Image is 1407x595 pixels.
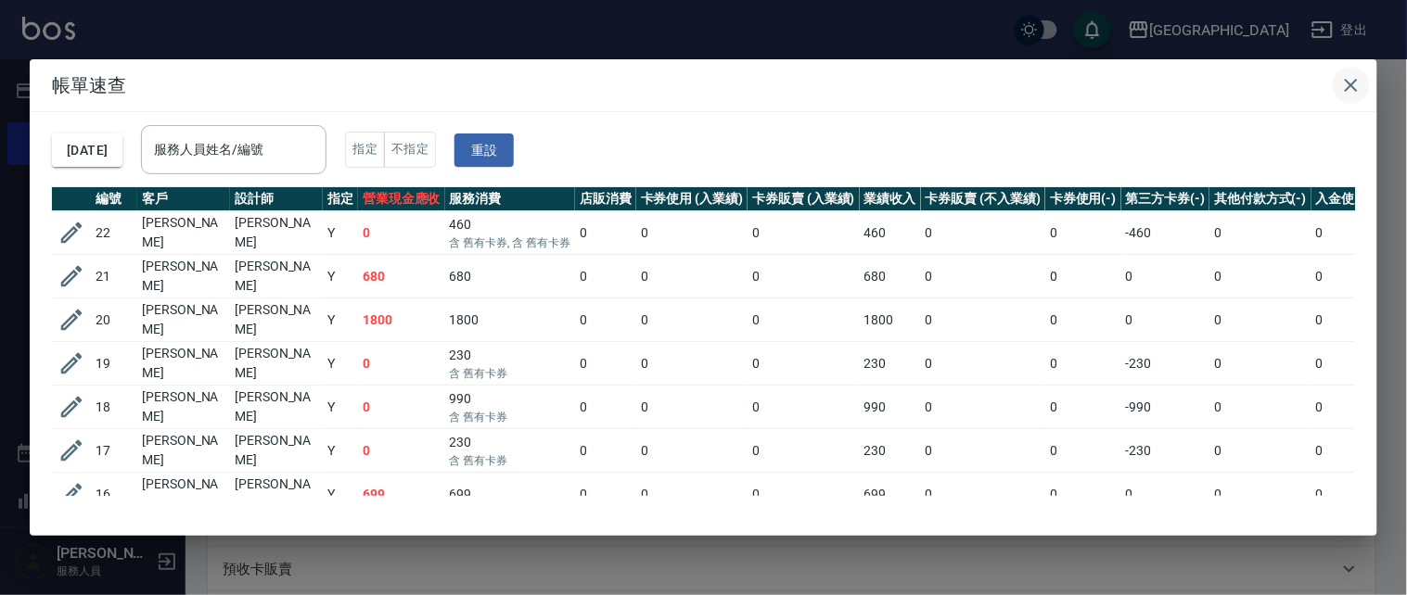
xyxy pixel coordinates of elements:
td: 990 [860,386,921,429]
td: 0 [1209,342,1311,386]
td: -230 [1121,342,1210,386]
p: 含 舊有卡券, 含 舊有卡券 [450,234,570,251]
td: 1800 [358,298,445,342]
td: [PERSON_NAME] [230,211,323,255]
td: 0 [748,298,860,342]
td: 0 [575,255,636,298]
td: 0 [1209,255,1311,298]
p: 含 舊有卡券 [450,365,570,382]
td: -990 [1121,386,1210,429]
td: 0 [358,211,445,255]
th: 業績收入 [860,187,921,211]
td: 0 [575,473,636,516]
td: [PERSON_NAME] [230,255,323,298]
td: 460 [860,211,921,255]
td: 0 [1121,298,1210,342]
th: 其他付款方式(-) [1209,187,1311,211]
td: 0 [1311,211,1388,255]
td: -230 [1121,429,1210,473]
td: 17 [91,429,137,473]
td: 0 [1045,386,1121,429]
td: Y [323,342,358,386]
td: 990 [445,386,575,429]
th: 營業現金應收 [358,187,445,211]
td: 230 [445,342,575,386]
th: 卡券販賣 (不入業績) [921,187,1045,211]
td: 699 [358,473,445,516]
td: [PERSON_NAME] [230,342,323,386]
th: 卡券販賣 (入業績) [748,187,860,211]
td: 0 [748,429,860,473]
td: 19 [91,342,137,386]
td: 0 [636,298,748,342]
td: [PERSON_NAME] [230,473,323,516]
td: [PERSON_NAME] [137,473,230,516]
td: 0 [1209,211,1311,255]
button: 重設 [454,133,514,168]
td: Y [323,386,358,429]
td: 0 [921,473,1045,516]
td: 0 [748,255,860,298]
th: 編號 [91,187,137,211]
td: 699 [860,473,921,516]
td: 0 [921,386,1045,429]
button: [DATE] [52,133,122,168]
td: 0 [636,429,748,473]
td: 0 [575,386,636,429]
td: 0 [1045,473,1121,516]
th: 指定 [323,187,358,211]
td: Y [323,429,358,473]
th: 店販消費 [575,187,636,211]
td: 680 [860,255,921,298]
td: 460 [445,211,575,255]
td: -460 [1121,211,1210,255]
td: Y [323,473,358,516]
td: 0 [921,255,1045,298]
td: 0 [636,342,748,386]
td: 0 [921,342,1045,386]
td: [PERSON_NAME] [137,342,230,386]
p: 含 舊有卡券 [450,409,570,425]
td: Y [323,211,358,255]
td: 0 [1121,473,1210,516]
td: [PERSON_NAME] [137,429,230,473]
td: 0 [636,255,748,298]
td: 0 [921,429,1045,473]
th: 設計師 [230,187,323,211]
td: 680 [358,255,445,298]
td: 20 [91,298,137,342]
td: 0 [1045,298,1121,342]
td: [PERSON_NAME] [137,255,230,298]
td: 1800 [445,298,575,342]
td: 0 [1311,386,1388,429]
td: 0 [636,473,748,516]
td: 0 [636,211,748,255]
td: [PERSON_NAME] [230,386,323,429]
td: 0 [1311,255,1388,298]
td: 0 [636,386,748,429]
td: [PERSON_NAME] [230,298,323,342]
td: 0 [358,386,445,429]
td: 0 [358,429,445,473]
td: 230 [445,429,575,473]
td: 22 [91,211,137,255]
td: 0 [921,298,1045,342]
td: 1800 [860,298,921,342]
td: 0 [921,211,1045,255]
h2: 帳單速查 [30,59,1377,111]
td: 0 [1045,255,1121,298]
td: 0 [1209,429,1311,473]
td: [PERSON_NAME] [137,211,230,255]
td: 0 [1045,429,1121,473]
td: 0 [575,298,636,342]
th: 卡券使用 (入業績) [636,187,748,211]
td: 230 [860,342,921,386]
td: 0 [1311,429,1388,473]
td: Y [323,255,358,298]
th: 第三方卡券(-) [1121,187,1210,211]
td: 0 [1311,298,1388,342]
td: 21 [91,255,137,298]
td: 0 [575,342,636,386]
td: 0 [748,473,860,516]
td: [PERSON_NAME] [230,429,323,473]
